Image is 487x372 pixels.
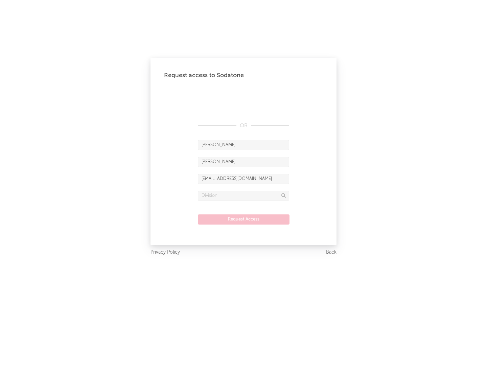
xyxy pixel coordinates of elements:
div: OR [198,122,289,130]
a: Back [326,248,337,257]
input: Last Name [198,157,289,167]
div: Request access to Sodatone [164,71,323,79]
a: Privacy Policy [150,248,180,257]
input: Division [198,191,289,201]
input: Email [198,174,289,184]
button: Request Access [198,214,289,225]
input: First Name [198,140,289,150]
